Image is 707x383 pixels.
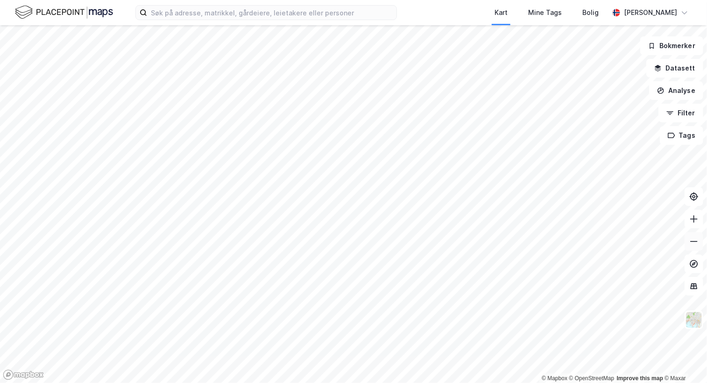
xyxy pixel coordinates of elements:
button: Datasett [646,59,703,78]
div: Bolig [582,7,599,18]
iframe: Chat Widget [660,338,707,383]
img: Z [685,311,703,329]
button: Filter [658,104,703,122]
a: Mapbox homepage [3,369,44,380]
a: OpenStreetMap [569,375,615,382]
button: Analyse [649,81,703,100]
button: Tags [660,126,703,145]
img: logo.f888ab2527a4732fd821a326f86c7f29.svg [15,4,113,21]
div: Mine Tags [528,7,562,18]
a: Improve this map [617,375,663,382]
a: Mapbox [542,375,567,382]
input: Søk på adresse, matrikkel, gårdeiere, leietakere eller personer [147,6,396,20]
div: Kontrollprogram for chat [660,338,707,383]
div: [PERSON_NAME] [624,7,677,18]
div: Kart [495,7,508,18]
button: Bokmerker [640,36,703,55]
